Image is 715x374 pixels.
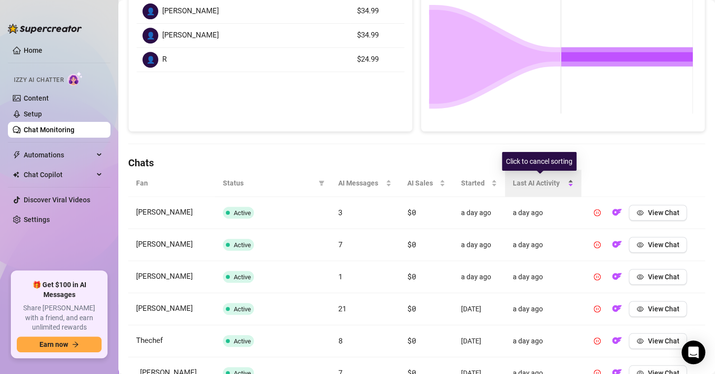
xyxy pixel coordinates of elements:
[234,337,251,345] span: Active
[17,303,102,333] span: Share [PERSON_NAME] with a friend, and earn unlimited rewards
[338,207,343,217] span: 3
[128,170,215,197] th: Fan
[407,271,416,281] span: $0
[317,176,326,190] span: filter
[128,156,705,170] h4: Chats
[338,239,343,249] span: 7
[681,340,705,364] div: Open Intercom Messenger
[629,205,687,221] button: View Chat
[505,261,582,293] td: a day ago
[357,54,398,66] article: $24.99
[14,75,64,85] span: Izzy AI Chatter
[612,271,622,281] img: OF
[24,196,90,204] a: Discover Viral Videos
[234,209,251,217] span: Active
[330,170,400,197] th: AI Messages
[647,241,679,249] span: View Chat
[223,178,315,188] span: Status
[453,261,505,293] td: a day ago
[629,269,687,285] button: View Chat
[24,147,94,163] span: Automations
[8,24,82,34] img: logo-BBDzfeDw.svg
[637,337,643,344] span: eye
[594,337,601,344] span: pause-circle
[594,273,601,280] span: pause-circle
[505,325,582,357] td: a day ago
[637,209,643,216] span: eye
[338,303,347,313] span: 21
[505,293,582,325] td: a day ago
[24,167,94,183] span: Chat Copilot
[629,301,687,317] button: View Chat
[647,209,679,217] span: View Chat
[637,241,643,248] span: eye
[13,171,19,178] img: Chat Copilot
[594,241,601,248] span: pause-circle
[143,28,158,43] div: 👤
[399,170,453,197] th: AI Sales
[609,211,625,219] a: OF
[453,197,505,229] td: a day ago
[407,207,416,217] span: $0
[24,216,50,224] a: Settings
[136,304,193,313] span: [PERSON_NAME]
[338,271,343,281] span: 1
[609,243,625,251] a: OF
[72,341,79,348] span: arrow-right
[407,239,416,249] span: $0
[143,3,158,19] div: 👤
[407,303,416,313] span: $0
[609,275,625,283] a: OF
[453,170,505,197] th: Started
[637,273,643,280] span: eye
[609,301,625,317] button: OF
[647,273,679,281] span: View Chat
[136,208,193,217] span: [PERSON_NAME]
[609,237,625,253] button: OF
[407,336,416,345] span: $0
[407,178,437,188] span: AI Sales
[513,178,566,188] span: Last AI Activity
[357,5,398,17] article: $34.99
[505,229,582,261] td: a day ago
[453,229,505,261] td: a day ago
[162,5,219,17] span: [PERSON_NAME]
[338,336,343,345] span: 8
[24,126,74,134] a: Chat Monitoring
[629,237,687,253] button: View Chat
[612,207,622,217] img: OF
[612,336,622,345] img: OF
[647,305,679,313] span: View Chat
[629,333,687,349] button: View Chat
[136,240,193,249] span: [PERSON_NAME]
[319,180,324,186] span: filter
[136,336,163,345] span: Thechef
[357,30,398,41] article: $34.99
[136,272,193,281] span: [PERSON_NAME]
[234,241,251,249] span: Active
[24,94,49,102] a: Content
[17,280,102,299] span: 🎁 Get $100 in AI Messages
[453,325,505,357] td: [DATE]
[143,52,158,68] div: 👤
[162,30,219,41] span: [PERSON_NAME]
[68,72,83,86] img: AI Chatter
[609,205,625,221] button: OF
[505,197,582,229] td: a day ago
[162,54,167,66] span: R
[24,46,42,54] a: Home
[502,152,576,171] div: Click to cancel sorting
[24,110,42,118] a: Setup
[234,305,251,313] span: Active
[594,209,601,216] span: pause-circle
[461,178,489,188] span: Started
[13,151,21,159] span: thunderbolt
[609,333,625,349] button: OF
[505,170,582,197] th: Last AI Activity
[338,178,384,188] span: AI Messages
[637,305,643,312] span: eye
[594,305,601,312] span: pause-circle
[39,340,68,348] span: Earn now
[609,339,625,347] a: OF
[612,303,622,313] img: OF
